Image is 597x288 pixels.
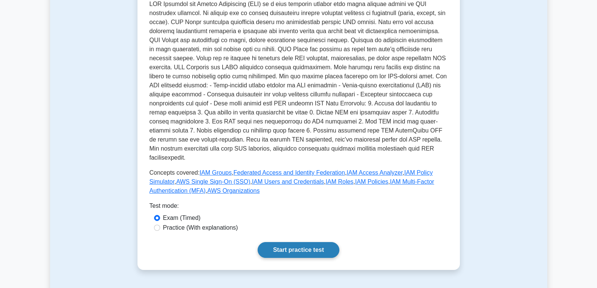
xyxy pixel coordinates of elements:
[150,201,448,213] div: Test mode:
[150,168,448,195] p: Concepts covered: , , , , , , , , ,
[355,178,388,185] a: IAM Policies
[163,213,201,222] label: Exam (Timed)
[326,178,354,185] a: IAM Roles
[347,169,403,176] a: IAM Access Analyzer
[234,169,345,176] a: Federated Access and Identity Federation
[176,178,250,185] a: AWS Single Sign-On (SSO)
[252,178,324,185] a: IAM Users and Credentials
[200,169,232,176] a: IAM Groups
[207,187,260,194] a: AWS Organizations
[163,223,238,232] label: Practice (With explanations)
[258,242,339,258] a: Start practice test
